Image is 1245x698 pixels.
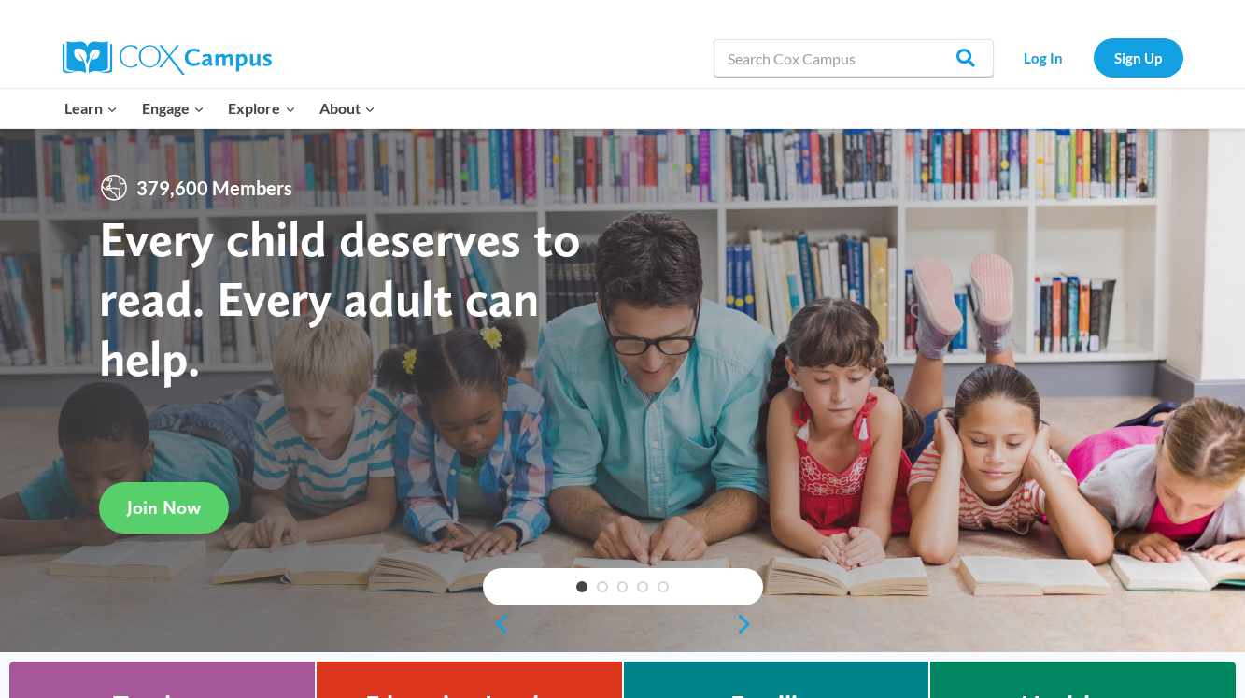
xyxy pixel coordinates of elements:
[319,96,375,121] span: About
[483,613,511,635] a: previous
[1094,38,1183,77] a: Sign Up
[99,482,229,534] a: Join Now
[637,581,648,592] a: 4
[142,96,205,121] span: Engage
[576,581,587,592] a: 1
[1003,38,1084,77] a: Log In
[1003,38,1183,77] nav: Secondary Navigation
[483,605,763,643] div: content slider buttons
[63,41,272,75] img: Cox Campus
[129,173,300,203] span: 379,600 Members
[64,96,118,121] span: Learn
[617,581,629,592] a: 3
[53,89,388,128] nav: Primary Navigation
[228,96,295,121] span: Explore
[735,613,763,635] a: next
[658,581,669,592] a: 5
[127,496,201,519] span: Join Now
[99,208,581,387] strong: Every child deserves to read. Every adult can help.
[714,39,994,77] input: Search Cox Campus
[597,581,608,592] a: 2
